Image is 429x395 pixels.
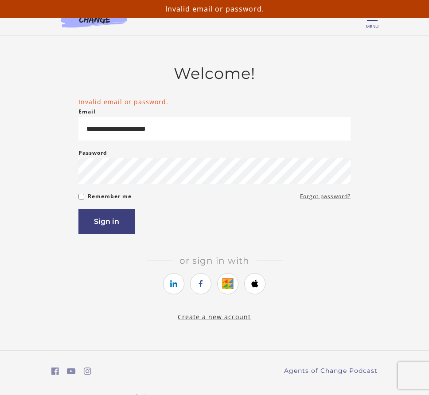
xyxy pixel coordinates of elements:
a: Forgot password? [300,191,351,202]
span: Or sign in with [172,255,257,266]
a: https://www.youtube.com/c/AgentsofChangeTestPrepbyMeaganMitchell (Open in a new window) [67,365,76,378]
p: Invalid email or password. [4,4,425,14]
a: https://www.facebook.com/groups/aswbtestprep (Open in a new window) [51,365,59,378]
label: Email [78,106,96,117]
label: Remember me [88,191,132,202]
button: Sign in [78,209,135,234]
a: Create a new account [178,313,251,321]
h2: Welcome! [78,64,350,83]
li: Invalid email or password. [78,97,350,106]
a: https://courses.thinkific.com/users/auth/google?ss%5Breferral%5D=&ss%5Buser_return_to%5D=&ss%5Bvi... [217,273,238,294]
a: Agents of Change Podcast [284,366,378,375]
i: https://www.youtube.com/c/AgentsofChangeTestPrepbyMeaganMitchell (Open in a new window) [67,367,76,375]
a: https://courses.thinkific.com/users/auth/linkedin?ss%5Breferral%5D=&ss%5Buser_return_to%5D=&ss%5B... [163,273,184,294]
span: Menu [366,24,378,29]
label: Password [78,148,107,158]
a: https://courses.thinkific.com/users/auth/facebook?ss%5Breferral%5D=&ss%5Buser_return_to%5D=&ss%5B... [190,273,211,294]
a: https://courses.thinkific.com/users/auth/apple?ss%5Breferral%5D=&ss%5Buser_return_to%5D=&ss%5Bvis... [244,273,265,294]
i: https://www.facebook.com/groups/aswbtestprep (Open in a new window) [51,367,59,375]
i: https://www.instagram.com/agentsofchangeprep/ (Open in a new window) [84,367,91,375]
a: https://www.instagram.com/agentsofchangeprep/ (Open in a new window) [84,365,91,378]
